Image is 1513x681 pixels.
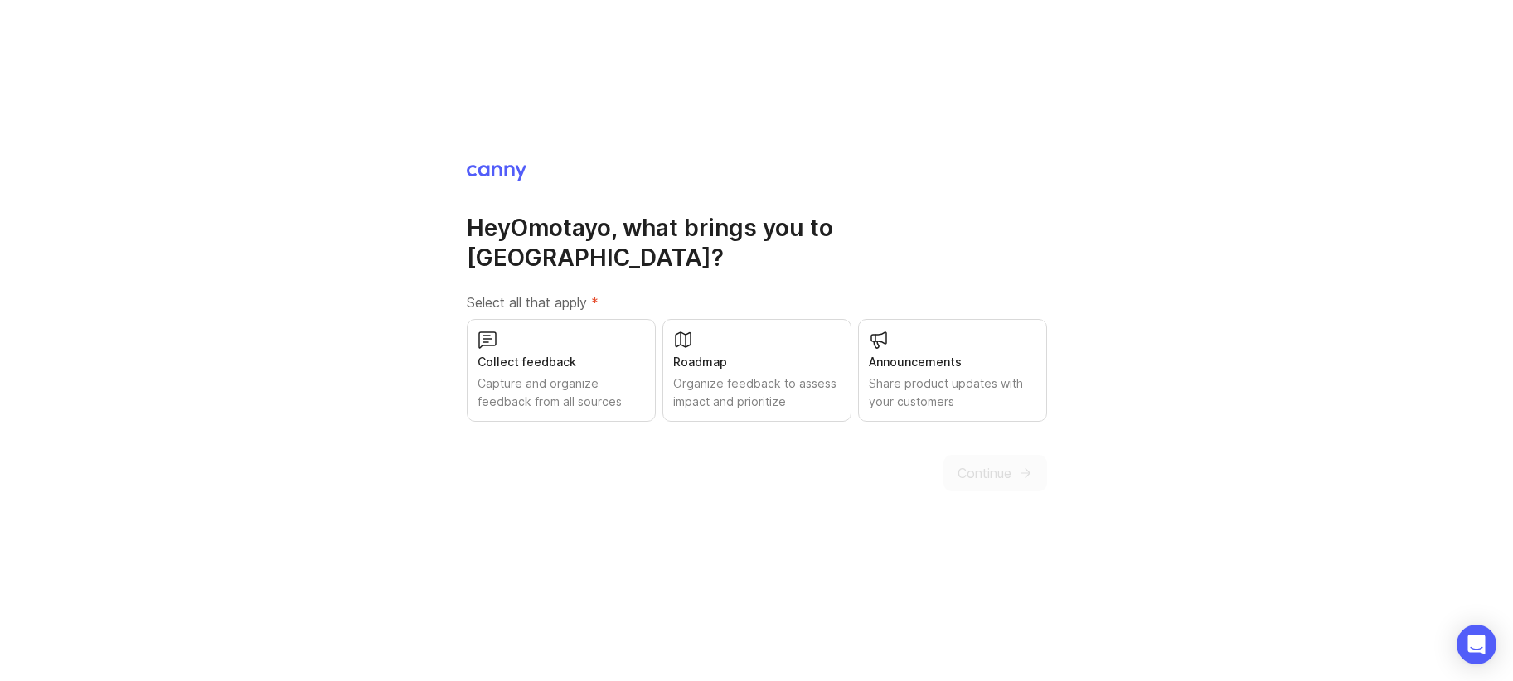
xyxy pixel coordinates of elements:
[467,165,526,181] img: Canny Home
[869,374,1036,411] div: Share product updates with your customers
[662,319,851,422] button: RoadmapOrganize feedback to assess impact and prioritize
[478,353,645,371] div: Collect feedback
[467,319,656,422] button: Collect feedbackCapture and organize feedback from all sources
[869,353,1036,371] div: Announcements
[673,374,841,411] div: Organize feedback to assess impact and prioritize
[467,213,1047,273] h1: Hey Omotayo , what brings you to [GEOGRAPHIC_DATA]?
[478,374,645,411] div: Capture and organize feedback from all sources
[1457,625,1496,664] div: Open Intercom Messenger
[858,319,1047,422] button: AnnouncementsShare product updates with your customers
[467,292,1047,312] label: Select all that apply
[673,353,841,371] div: Roadmap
